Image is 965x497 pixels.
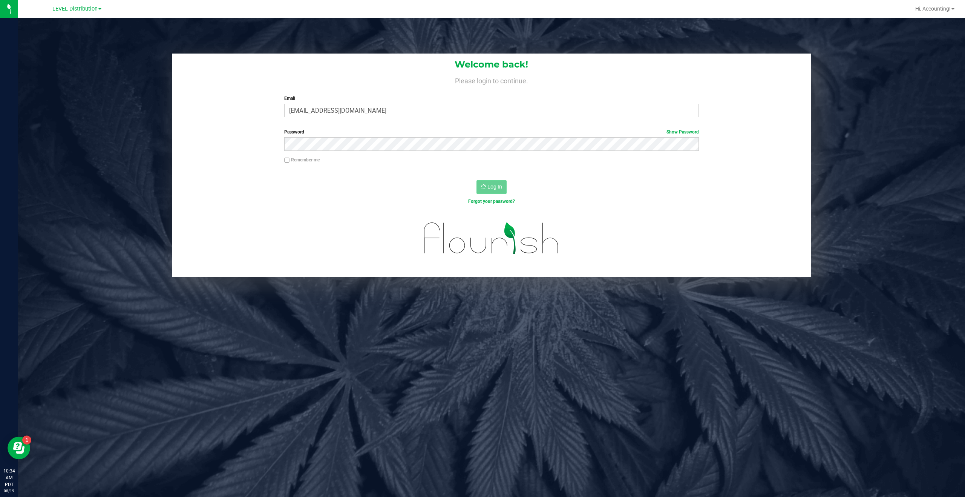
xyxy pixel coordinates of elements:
label: Remember me [284,156,320,163]
p: 10:34 AM PDT [3,468,15,488]
h4: Please login to continue. [172,75,811,84]
iframe: Resource center unread badge [22,436,31,445]
input: Remember me [284,158,289,163]
h1: Welcome back! [172,60,811,69]
p: 08/19 [3,488,15,494]
img: flourish_logo.svg [412,213,571,264]
label: Email [284,95,699,102]
span: Log In [487,184,502,190]
a: Forgot your password? [468,199,515,204]
span: Password [284,129,304,135]
span: LEVEL Distribution [52,6,98,12]
button: Log In [476,180,507,194]
iframe: Resource center [8,437,30,459]
a: Show Password [666,129,699,135]
span: Hi, Accounting! [915,6,951,12]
